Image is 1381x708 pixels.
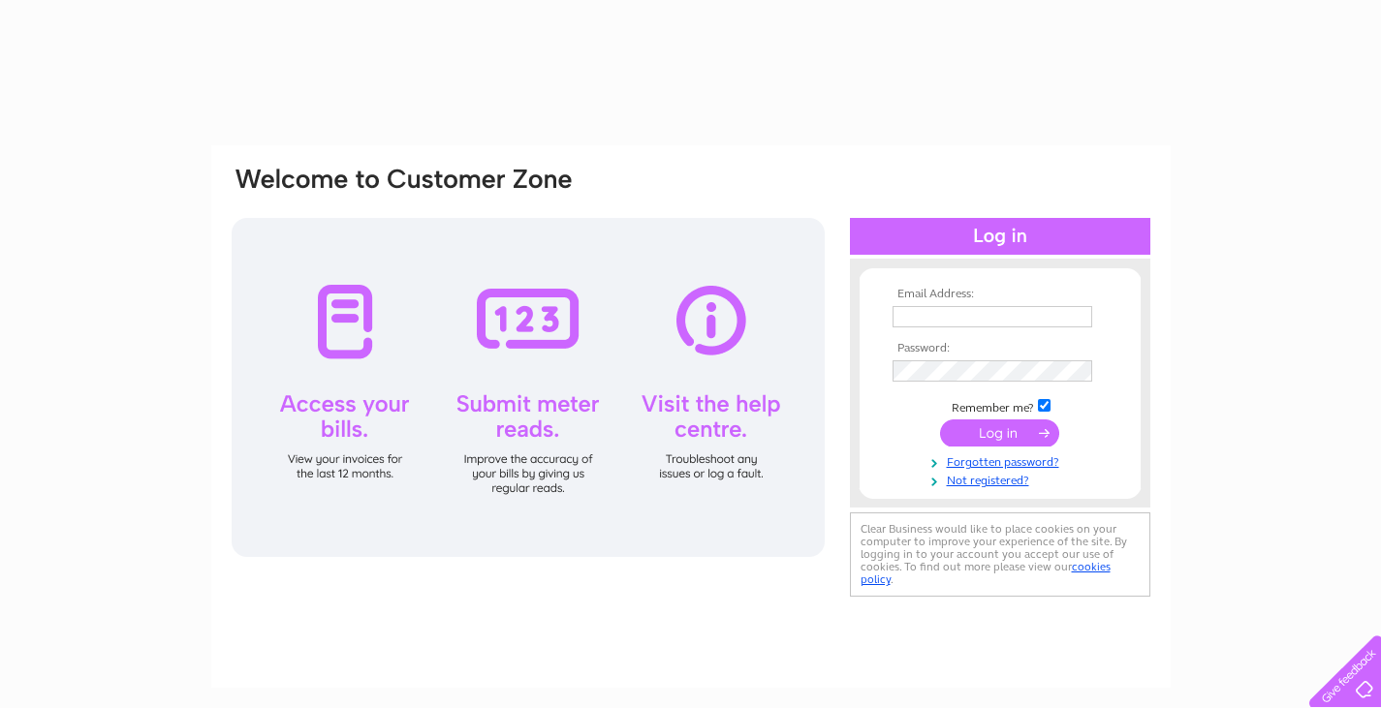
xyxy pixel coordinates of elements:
input: Submit [940,419,1059,446]
th: Email Address: [888,288,1113,301]
a: Not registered? [893,470,1113,488]
td: Remember me? [888,396,1113,416]
th: Password: [888,342,1113,355]
div: Clear Business would like to place cookies on your computer to improve your experience of the sit... [850,512,1150,597]
a: cookies policy [861,560,1111,586]
a: Forgotten password? [893,451,1113,470]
